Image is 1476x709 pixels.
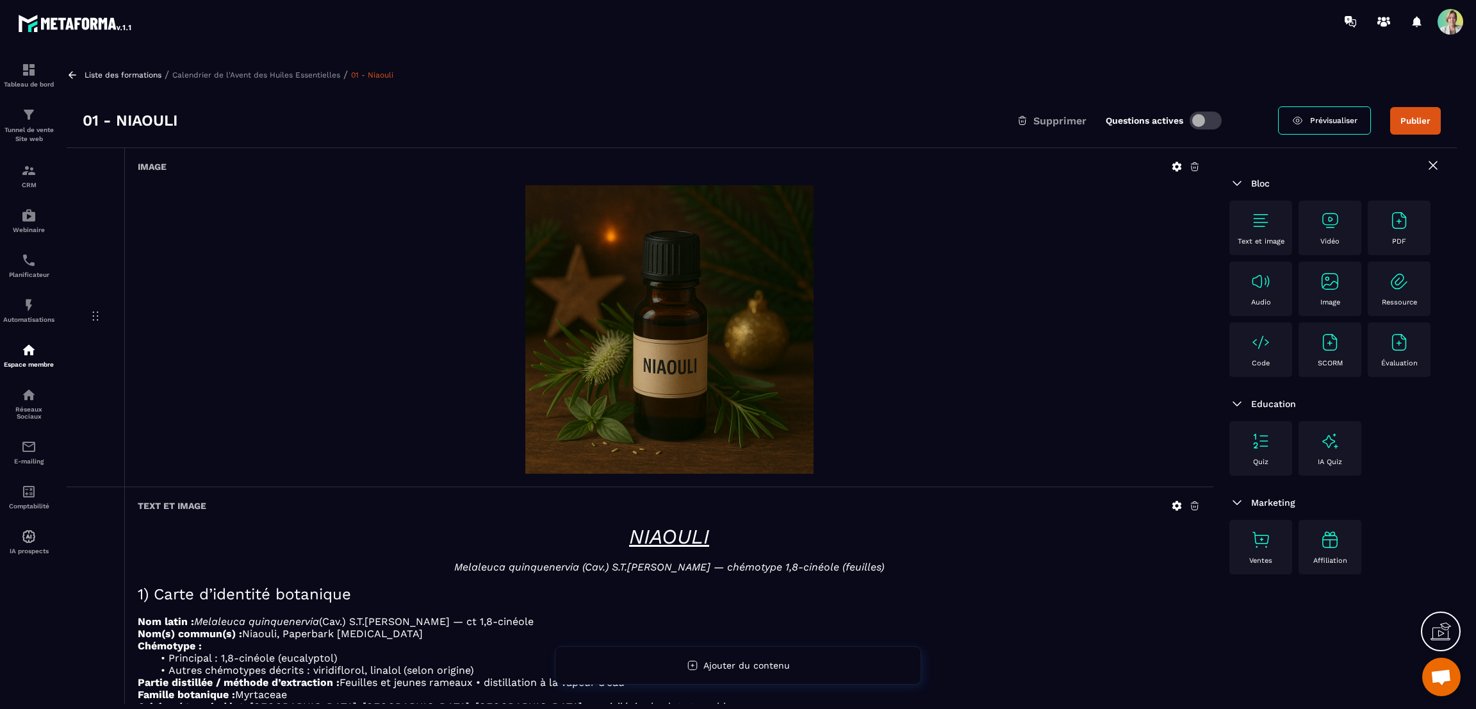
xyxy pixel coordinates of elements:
[1278,106,1371,135] a: Prévisualiser
[1320,237,1340,246] p: Vidéo
[3,406,54,420] p: Réseaux Sociaux
[454,561,884,573] em: Melaleuca quinquenervia (Cav.) S.T.[PERSON_NAME] — chémotype 1,8‑cinéole (feuilles)
[21,163,37,178] img: formation
[1229,396,1245,412] img: arrow-down
[3,430,54,474] a: emailemailE-mailing
[83,110,177,131] h3: 01 - Niaouli
[3,97,54,153] a: formationformationTunnel de vente Site web
[1318,458,1342,466] p: IA Quiz
[138,640,202,652] strong: Chémotype :
[3,226,54,233] p: Webinaire
[3,288,54,333] a: automationsautomationsAutomatisations
[1229,176,1245,191] img: arrow-down
[1249,556,1272,565] p: Ventes
[138,628,1201,640] p: Niaouli, Paperbark [MEDICAL_DATA]
[138,501,206,511] h6: Text et image
[1389,271,1409,292] img: text-image no-wra
[172,71,340,79] a: Calendrier de l'Avent des Huiles Essentielles
[3,458,54,465] p: E-mailing
[629,524,709,549] u: NIAOULI
[1250,431,1271,451] img: text-image no-wra
[3,361,54,368] p: Espace membre
[1252,359,1270,367] p: Code
[1320,271,1340,292] img: text-image no-wra
[153,652,1201,664] li: Principal : 1,8‑cinéole (eucalyptol)
[3,378,54,430] a: social-networksocial-networkRéseaux Sociaux
[703,660,790,671] span: Ajouter du contenu
[1310,116,1357,125] span: Prévisualiser
[1251,497,1295,508] span: Marketing
[3,503,54,510] p: Comptabilité
[1320,210,1340,231] img: text-image no-wra
[21,62,37,78] img: formation
[3,126,54,144] p: Tunnel de vente Site web
[1106,115,1183,126] label: Questions actives
[1320,298,1340,306] p: Image
[3,547,54,555] p: IA prospects
[3,198,54,243] a: automationsautomationsWebinaire
[21,297,37,313] img: automations
[3,243,54,288] a: schedulerschedulerPlanificateur
[138,585,1201,603] h2: 1) Carte d’identité botanique
[85,71,161,79] a: Liste des formations
[138,676,340,688] strong: Partie distillée / méthode d’extraction :
[343,69,348,81] span: /
[21,342,37,358] img: automations
[1250,210,1271,231] img: text-image no-wra
[1313,556,1347,565] p: Affiliation
[194,615,319,628] em: Melaleuca quinquenervia
[3,316,54,323] p: Automatisations
[1320,530,1340,550] img: text-image
[138,162,167,172] h6: Image
[3,53,54,97] a: formationformationTableau de bord
[138,628,242,640] strong: Nom(s) commun(s) :
[1253,458,1268,466] p: Quiz
[18,12,133,35] img: logo
[21,439,37,455] img: email
[1250,530,1271,550] img: text-image no-wra
[1251,298,1271,306] p: Audio
[138,615,1201,628] p: (Cav.) S.T.[PERSON_NAME] — ct 1,8‑cinéole
[21,208,37,223] img: automations
[1320,431,1340,451] img: text-image
[138,688,235,701] strong: Famille botanique :
[1389,210,1409,231] img: text-image no-wra
[165,69,169,81] span: /
[3,271,54,278] p: Planificateur
[138,615,194,628] strong: Nom latin :
[1382,298,1417,306] p: Ressource
[1392,237,1406,246] p: PDF
[138,688,1201,701] p: Myrtaceae
[21,107,37,122] img: formation
[21,253,37,268] img: scheduler
[3,333,54,378] a: automationsautomationsEspace membre
[21,484,37,499] img: accountant
[525,185,814,474] img: background
[1381,359,1418,367] p: Évaluation
[1251,399,1296,409] span: Education
[3,81,54,88] p: Tableau de bord
[3,153,54,198] a: formationformationCRM
[1033,115,1086,127] span: Supprimer
[21,387,37,403] img: social-network
[351,71,393,79] a: 01 - Niaouli
[1251,178,1270,188] span: Bloc
[1250,332,1271,353] img: text-image no-wra
[1250,271,1271,292] img: text-image no-wra
[3,181,54,188] p: CRM
[1320,332,1340,353] img: text-image no-wra
[3,474,54,519] a: accountantaccountantComptabilité
[138,676,1201,688] p: Feuilles et jeunes rameaux • distillation à la vapeur d’eau
[1390,107,1441,135] button: Publier
[1238,237,1284,246] p: Text et image
[153,664,1201,676] li: Autres chémotypes décrits : viridiflorol, linalol (selon origine)
[1389,332,1409,353] img: text-image no-wra
[21,529,37,544] img: automations
[1422,658,1461,696] div: Ouvrir le chat
[1318,359,1343,367] p: SCORM
[1229,495,1245,510] img: arrow-down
